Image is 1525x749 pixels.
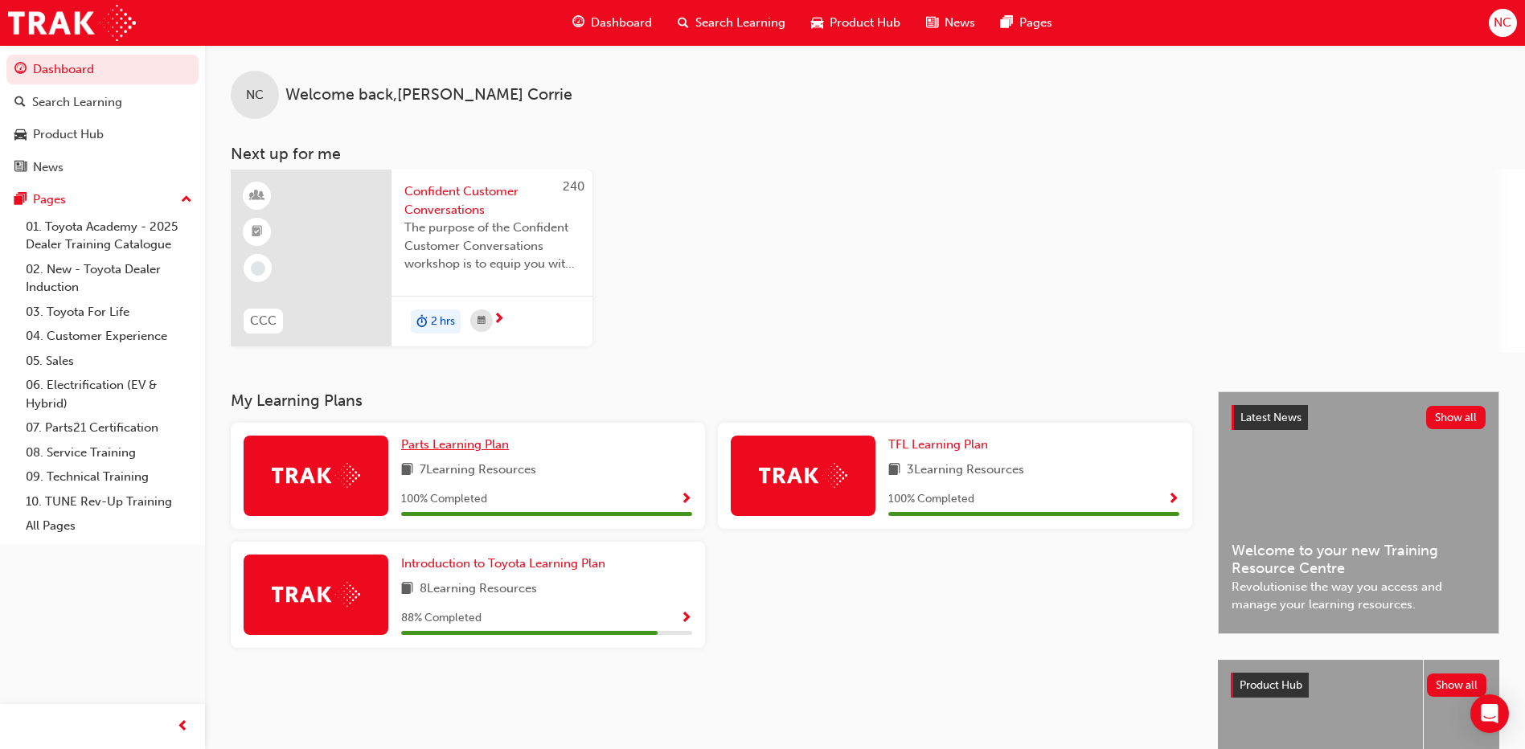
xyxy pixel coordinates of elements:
button: Show Progress [680,608,692,628]
span: car-icon [811,13,823,33]
span: up-icon [181,190,192,211]
div: Pages [33,190,66,209]
div: Open Intercom Messenger [1470,694,1509,733]
a: TFL Learning Plan [888,436,994,454]
a: 240CCCConfident Customer ConversationsThe purpose of the Confident Customer Conversations worksho... [231,170,592,346]
a: Product Hub [6,120,199,149]
a: Product HubShow all [1231,673,1486,698]
span: NC [246,86,264,104]
span: Welcome back , [PERSON_NAME] Corrie [285,86,572,104]
a: Latest NewsShow allWelcome to your new Training Resource CentreRevolutionise the way you access a... [1218,391,1499,634]
span: Product Hub [1240,678,1302,692]
span: Search Learning [695,14,785,32]
a: car-iconProduct Hub [798,6,913,39]
a: 06. Electrification (EV & Hybrid) [19,373,199,415]
a: 04. Customer Experience [19,324,199,349]
span: car-icon [14,128,27,142]
span: Show Progress [680,612,692,626]
h3: My Learning Plans [231,391,1192,410]
a: guage-iconDashboard [560,6,665,39]
span: next-icon [493,313,505,327]
span: booktick-icon [252,222,263,243]
span: pages-icon [14,193,27,207]
a: Parts Learning Plan [401,436,515,454]
div: News [33,158,64,177]
span: pages-icon [1001,13,1013,33]
a: Introduction to Toyota Learning Plan [401,555,612,573]
span: News [945,14,975,32]
span: duration-icon [416,311,428,332]
span: 7 Learning Resources [420,460,536,481]
span: 240 [563,179,584,194]
span: prev-icon [177,717,189,737]
span: guage-icon [14,63,27,77]
span: guage-icon [572,13,584,33]
span: learningResourceType_INSTRUCTOR_LED-icon [252,186,263,207]
span: Confident Customer Conversations [404,182,580,219]
span: search-icon [678,13,689,33]
span: 100 % Completed [401,490,487,509]
span: Product Hub [830,14,900,32]
span: Dashboard [591,14,652,32]
span: news-icon [14,161,27,175]
div: Search Learning [32,93,122,112]
button: Show Progress [1167,489,1179,510]
a: 07. Parts21 Certification [19,415,199,440]
span: Parts Learning Plan [401,437,509,452]
a: Search Learning [6,88,199,117]
a: 05. Sales [19,349,199,374]
span: news-icon [926,13,938,33]
span: book-icon [401,579,413,600]
span: calendar-icon [478,311,486,331]
span: learningRecordVerb_NONE-icon [251,261,265,276]
span: Latest News [1240,411,1302,424]
div: Product Hub [33,125,104,144]
a: 10. TUNE Rev-Up Training [19,489,199,514]
span: Revolutionise the way you access and manage your learning resources. [1232,578,1486,614]
button: Show all [1426,406,1486,429]
a: 02. New - Toyota Dealer Induction [19,257,199,300]
span: 2 hrs [431,313,455,331]
a: news-iconNews [913,6,988,39]
span: Show Progress [1167,493,1179,507]
button: DashboardSearch LearningProduct HubNews [6,51,199,185]
img: Trak [759,463,847,488]
span: book-icon [888,460,900,481]
a: All Pages [19,514,199,538]
button: Pages [6,185,199,215]
span: NC [1494,14,1511,32]
a: Latest NewsShow all [1232,405,1486,431]
span: 8 Learning Resources [420,579,537,600]
button: NC [1489,9,1517,37]
img: Trak [272,463,360,488]
span: CCC [250,312,277,330]
button: Show Progress [680,489,692,510]
a: search-iconSearch Learning [665,6,798,39]
a: pages-iconPages [988,6,1065,39]
a: 01. Toyota Academy - 2025 Dealer Training Catalogue [19,215,199,257]
span: TFL Learning Plan [888,437,988,452]
span: book-icon [401,460,413,481]
span: 88 % Completed [401,609,482,628]
button: Show all [1427,673,1487,697]
img: Trak [8,5,136,41]
h3: Next up for me [205,145,1525,163]
a: 03. Toyota For Life [19,300,199,325]
a: 09. Technical Training [19,465,199,489]
span: Introduction to Toyota Learning Plan [401,556,605,571]
span: 100 % Completed [888,490,974,509]
a: Dashboard [6,55,199,84]
span: 3 Learning Resources [907,460,1024,481]
a: News [6,153,199,182]
span: Pages [1019,14,1052,32]
span: Show Progress [680,493,692,507]
img: Trak [272,582,360,607]
span: search-icon [14,96,26,110]
span: The purpose of the Confident Customer Conversations workshop is to equip you with tools to commun... [404,219,580,273]
span: Welcome to your new Training Resource Centre [1232,542,1486,578]
a: 08. Service Training [19,440,199,465]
